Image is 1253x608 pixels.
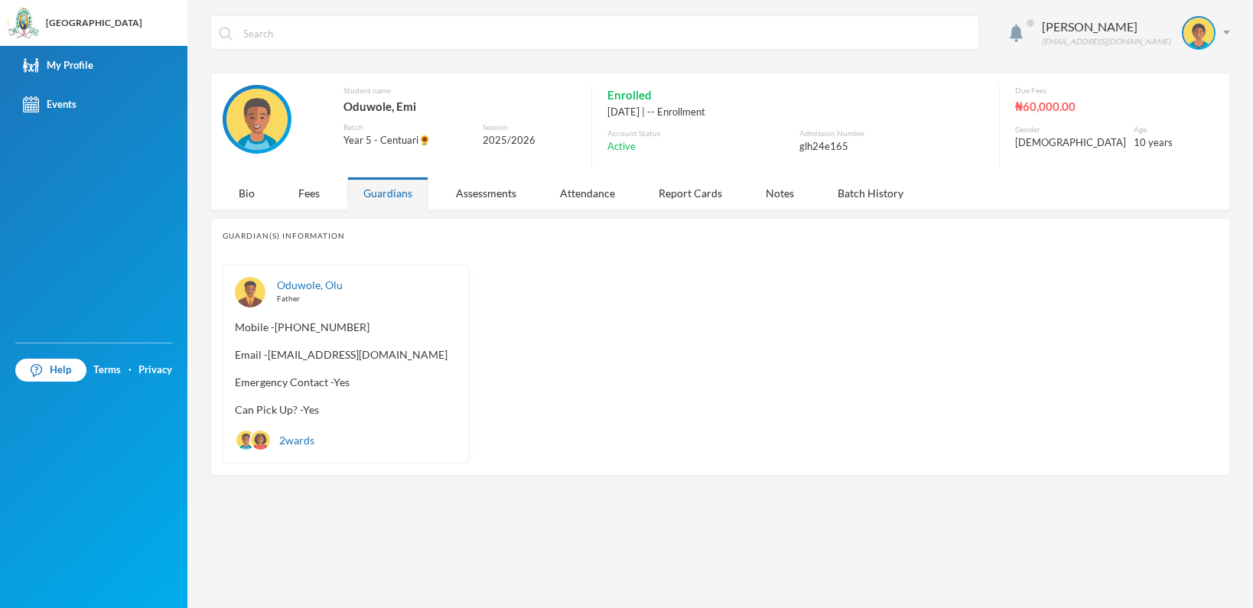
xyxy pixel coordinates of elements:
div: Guardians [347,177,428,210]
img: STUDENT [236,431,255,450]
div: Guardian(s) Information [223,230,1218,242]
div: Assessments [440,177,532,210]
a: Help [15,359,86,382]
div: glh24e165 [799,139,984,154]
div: · [129,363,132,378]
div: Father [277,293,457,304]
a: Privacy [138,363,172,378]
div: Fees [282,177,336,210]
div: 2025/2026 [483,133,576,148]
div: Age [1134,124,1195,135]
span: Emergency Contact - Yes [235,374,457,390]
img: STUDENT [251,431,270,450]
div: Notes [750,177,810,210]
div: 10 years [1134,135,1195,151]
span: Active [607,139,636,154]
a: Terms [93,363,121,378]
div: Student name [343,85,576,96]
span: Enrolled [607,85,652,105]
span: Can Pick Up? - Yes [235,402,457,418]
div: Account Status [607,128,792,139]
div: Admission Number [799,128,984,139]
div: My Profile [23,57,93,73]
div: [DEMOGRAPHIC_DATA] [1015,135,1126,151]
input: Search [242,16,971,50]
div: Due Fees [1015,85,1195,96]
img: search [219,27,233,41]
span: Email - [EMAIL_ADDRESS][DOMAIN_NAME] [235,346,457,363]
div: [EMAIL_ADDRESS][DOMAIN_NAME] [1042,36,1170,47]
div: [GEOGRAPHIC_DATA] [46,16,142,30]
img: STUDENT [1183,18,1214,48]
div: ₦60,000.00 [1015,96,1195,116]
span: Mobile - [PHONE_NUMBER] [235,319,457,335]
div: Bio [223,177,271,210]
div: Batch History [822,177,919,210]
div: [PERSON_NAME] [1042,18,1170,36]
div: [DATE] | -- Enrollment [607,105,984,120]
div: Attendance [544,177,631,210]
div: Oduwole, Emi [343,96,576,116]
div: Gender [1015,124,1126,135]
a: Oduwole, Olu [277,278,343,291]
div: Session [483,122,576,133]
img: GUARDIAN [235,277,265,307]
img: logo [8,8,39,39]
img: STUDENT [226,89,288,150]
div: Batch [343,122,471,133]
div: Events [23,96,76,112]
div: Report Cards [643,177,738,210]
div: 2 wards [235,429,314,451]
div: Year 5 - Centuari🌻 [343,133,471,148]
